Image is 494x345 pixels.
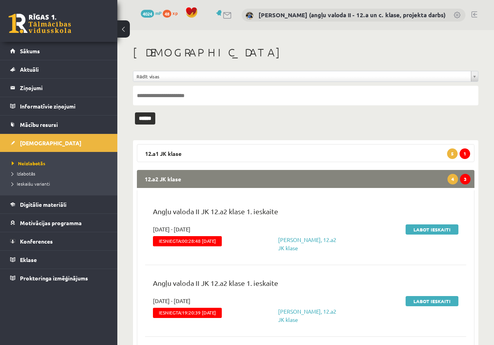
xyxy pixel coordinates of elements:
span: [DATE] - [DATE] [153,225,190,233]
legend: 12.a1 JK klase [137,144,474,162]
span: Aktuāli [20,66,39,73]
span: Ieskaišu varianti [12,181,50,187]
a: Sākums [10,42,108,60]
p: Angļu valoda II JK 12.a2 klase 1. ieskaite [153,278,458,292]
a: Rādīt visas [133,71,478,81]
span: 19:20:39 [DATE] [182,310,216,315]
legend: Ziņojumi [20,79,108,97]
span: Sākums [20,47,40,54]
span: Digitālie materiāli [20,201,66,208]
a: Motivācijas programma [10,214,108,232]
span: 1 [460,148,470,159]
a: Konferences [10,232,108,250]
a: [PERSON_NAME] (angļu valoda II - 12.a un c. klase, projekta darbs) [259,11,445,19]
span: 3 [460,174,471,184]
a: Labot ieskaiti [406,224,458,235]
span: Eklase [20,256,37,263]
span: Mācību resursi [20,121,58,128]
a: Neizlabotās [12,160,110,167]
legend: 12.a2 JK klase [137,170,474,188]
span: [DEMOGRAPHIC_DATA] [20,139,81,146]
a: 4024 mP [141,10,162,16]
span: 00:28:48 [DATE] [182,238,216,244]
a: [PERSON_NAME], 12.a2 JK klase [278,308,336,323]
legend: Informatīvie ziņojumi [20,97,108,115]
a: [PERSON_NAME], 12.a2 JK klase [278,236,336,251]
a: Eklase [10,251,108,269]
a: Aktuāli [10,60,108,78]
a: Rīgas 1. Tālmācības vidusskola [9,14,71,33]
span: Konferences [20,238,53,245]
span: 48 [163,10,171,18]
a: 48 xp [163,10,181,16]
span: xp [172,10,178,16]
span: 4 [447,174,458,184]
span: [DATE] - [DATE] [153,297,190,305]
span: Neizlabotās [12,160,45,166]
span: mP [155,10,162,16]
a: Ziņojumi [10,79,108,97]
a: [DEMOGRAPHIC_DATA] [10,134,108,152]
span: Iesniegta: [153,308,222,318]
span: Izlabotās [12,170,35,177]
img: Katrīne Laizāne (angļu valoda II - 12.a un c. klase, projekta darbs) [246,12,253,20]
span: 4024 [141,10,154,18]
a: Digitālie materiāli [10,195,108,213]
span: Motivācijas programma [20,219,82,226]
a: Ieskaišu varianti [12,180,110,187]
span: Iesniegta: [153,236,222,246]
span: Rādīt visas [137,71,468,81]
h1: [DEMOGRAPHIC_DATA] [133,46,478,59]
span: Proktoringa izmēģinājums [20,275,88,282]
a: Informatīvie ziņojumi [10,97,108,115]
p: Angļu valoda II JK 12.a2 klase 1. ieskaite [153,206,458,220]
span: 5 [447,148,458,159]
a: Labot ieskaiti [406,296,458,306]
a: Proktoringa izmēģinājums [10,269,108,287]
a: Izlabotās [12,170,110,177]
a: Mācību resursi [10,116,108,134]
